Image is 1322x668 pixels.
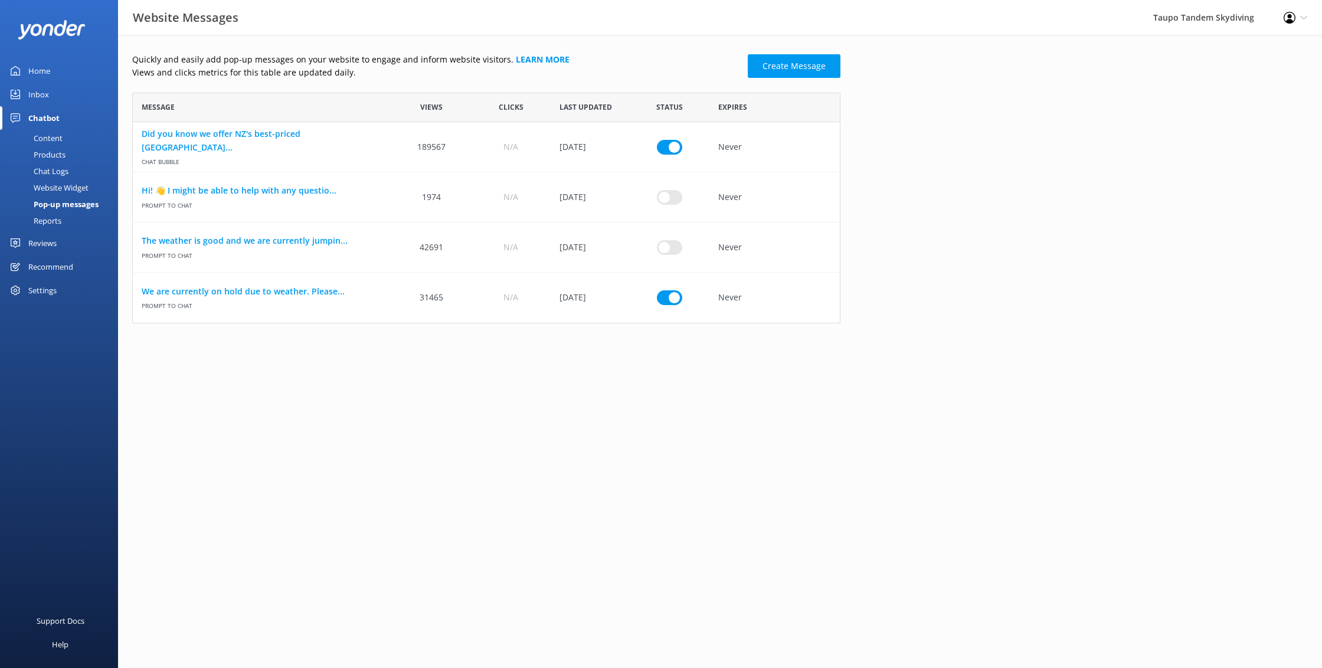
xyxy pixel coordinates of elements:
div: Pop-up messages [7,196,99,212]
div: 189567 [392,122,471,172]
div: 42691 [392,222,471,273]
div: Home [28,59,50,83]
span: Clicks [499,101,523,113]
span: N/A [503,291,518,304]
a: Create Message [748,54,840,78]
div: row [132,172,840,222]
span: Prompt to Chat [142,247,383,260]
a: The weather is good and we are currently jumpin... [142,234,383,247]
div: 07 May 2025 [551,172,630,222]
div: row [132,122,840,172]
span: N/A [503,241,518,254]
div: 31465 [392,273,471,323]
div: 11 Oct 2025 [551,222,630,273]
div: Inbox [28,83,49,106]
div: 1974 [392,172,471,222]
div: Recommend [28,255,73,279]
h3: Website Messages [133,8,238,27]
span: Expires [718,101,747,113]
a: Reports [7,212,118,229]
a: Website Widget [7,179,118,196]
div: Chatbot [28,106,60,130]
div: Never [709,273,840,323]
a: Pop-up messages [7,196,118,212]
span: Last updated [559,101,612,113]
div: Content [7,130,63,146]
a: Learn more [516,54,570,65]
span: Prompt to Chat [142,298,383,310]
div: Reviews [28,231,57,255]
div: row [132,222,840,273]
a: Chat Logs [7,163,118,179]
div: Never [709,222,840,273]
div: Reports [7,212,61,229]
span: Status [656,101,683,113]
div: row [132,273,840,323]
span: N/A [503,140,518,153]
div: Website Widget [7,179,89,196]
img: yonder-white-logo.png [18,20,86,40]
div: Support Docs [37,609,84,633]
a: Products [7,146,118,163]
p: Quickly and easily add pop-up messages on your website to engage and inform website visitors. [132,53,741,66]
p: Views and clicks metrics for this table are updated daily. [132,66,741,79]
a: Did you know we offer NZ's best-priced [GEOGRAPHIC_DATA]... [142,127,383,154]
a: We are currently on hold due to weather. Please... [142,285,383,298]
div: Chat Logs [7,163,68,179]
span: Views [420,101,443,113]
span: N/A [503,191,518,204]
div: Products [7,146,66,163]
div: Settings [28,279,57,302]
div: Help [52,633,68,656]
div: Never [709,172,840,222]
span: Message [142,101,175,113]
div: Never [709,122,840,172]
span: Chat bubble [142,154,383,166]
a: Hi! 👋 I might be able to help with any questio... [142,184,383,197]
span: Prompt to Chat [142,197,383,209]
div: grid [132,122,840,323]
div: 30 Jan 2025 [551,122,630,172]
div: 12 Oct 2025 [551,273,630,323]
a: Content [7,130,118,146]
